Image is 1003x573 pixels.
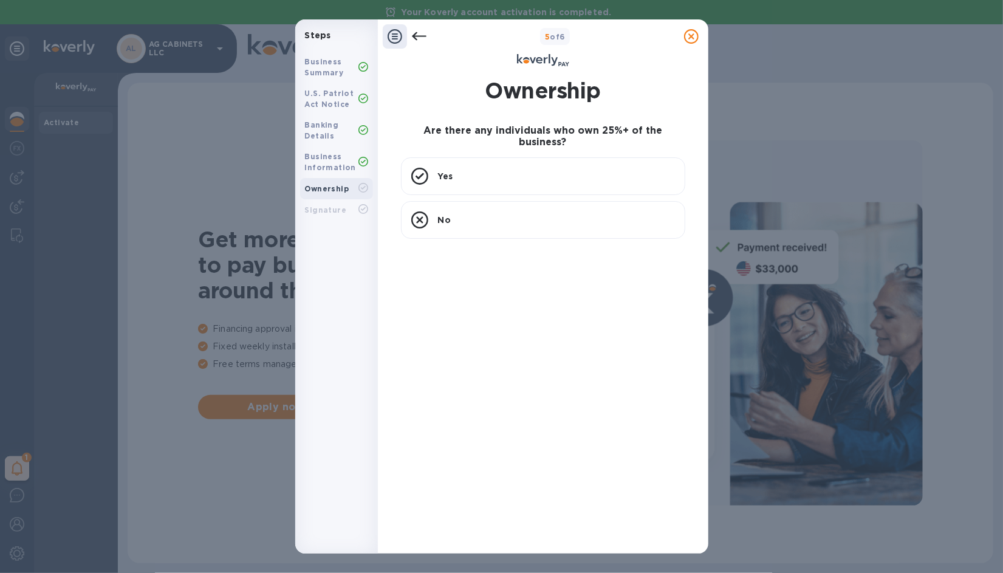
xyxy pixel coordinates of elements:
[485,75,601,106] h1: Ownership
[305,205,347,214] b: Signature
[305,152,356,172] b: Business Information
[305,57,344,77] b: Business Summary
[438,214,451,226] p: No
[305,120,339,140] b: Banking Details
[545,32,550,41] span: 5
[401,125,685,148] h3: Are there any individuals who own 25%+ of the business?
[305,89,354,109] b: U.S. Patriot Act Notice
[305,30,331,40] b: Steps
[545,32,565,41] b: of 6
[438,170,453,182] p: Yes
[305,184,349,193] b: Ownership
